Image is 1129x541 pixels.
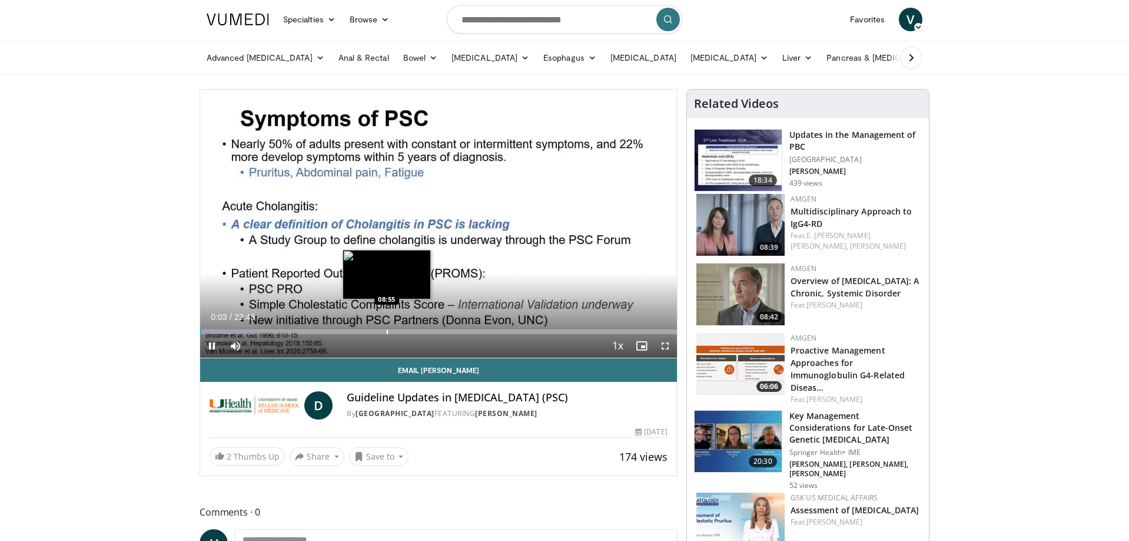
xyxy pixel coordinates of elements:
[343,250,431,299] img: image.jpeg
[899,8,922,31] a: V
[806,300,862,310] a: [PERSON_NAME]
[653,334,677,358] button: Fullscreen
[200,504,678,520] span: Comments 0
[791,230,919,252] div: Feat.
[210,447,285,466] a: 2 Thumbs Up
[230,312,232,322] span: /
[696,263,785,325] img: 40cb7efb-a405-4d0b-b01f-0267f6ac2b93.png.150x105_q85_crop-smart_upscale.png
[343,8,397,31] a: Browse
[347,391,667,404] h4: Guideline Updates in [MEDICAL_DATA] (PSC)
[806,517,862,527] a: [PERSON_NAME]
[789,460,922,479] p: [PERSON_NAME], [PERSON_NAME], [PERSON_NAME]
[695,411,782,472] img: beaec1a9-1a09-4975-8157-4df5edafc3c8.150x105_q85_crop-smart_upscale.jpg
[695,130,782,191] img: 5cf47cf8-5b4c-4c40-a1d9-4c8d132695a9.150x105_q85_crop-smart_upscale.jpg
[696,333,785,395] img: b07e8bac-fd62-4609-bac4-e65b7a485b7c.png.150x105_q85_crop-smart_upscale.png
[789,179,822,188] p: 439 views
[775,46,819,70] a: Liver
[349,447,409,466] button: Save to
[200,46,331,70] a: Advanced [MEDICAL_DATA]
[850,241,906,251] a: [PERSON_NAME]
[696,194,785,256] a: 08:39
[396,46,444,70] a: Bowel
[696,333,785,395] a: 06:06
[756,381,782,392] span: 06:06
[791,230,871,251] a: E. [PERSON_NAME] [PERSON_NAME],
[843,8,892,31] a: Favorites
[756,242,782,253] span: 08:39
[819,46,957,70] a: Pancreas & [MEDICAL_DATA]
[791,504,919,516] a: Assessment of [MEDICAL_DATA]
[791,300,919,311] div: Feat.
[447,5,682,34] input: Search topics, interventions
[200,90,677,358] video-js: Video Player
[536,46,603,70] a: Esophagus
[356,408,434,418] a: [GEOGRAPHIC_DATA]
[331,46,396,70] a: Anal & Rectal
[789,448,922,457] p: Springer Health+ IME
[791,345,905,393] a: Proactive Management Approaches for Immunoglobulin G4-Related Diseas…
[211,312,227,322] span: 0:03
[234,312,255,322] span: 22:48
[791,194,817,204] a: Amgen
[694,129,922,192] a: 18:34 Updates in the Management of PBC [GEOGRAPHIC_DATA] [PERSON_NAME] 439 views
[347,408,667,419] div: By FEATURING
[791,394,919,405] div: Feat.
[603,46,683,70] a: [MEDICAL_DATA]
[619,450,668,464] span: 174 views
[200,329,677,334] div: Progress Bar
[789,410,922,446] h3: Key Management Considerations for Late-Onset Genetic [MEDICAL_DATA]
[200,358,677,382] a: Email [PERSON_NAME]
[749,456,777,467] span: 20:30
[791,275,919,299] a: Overview of [MEDICAL_DATA]: A Chronic, Systemic Disorder
[791,206,912,229] a: Multidisciplinary Approach to IgG4-RD
[694,410,922,490] a: 20:30 Key Management Considerations for Late-Onset Genetic [MEDICAL_DATA] Springer Health+ IME [P...
[791,263,817,273] a: Amgen
[227,451,231,462] span: 2
[630,334,653,358] button: Enable picture-in-picture mode
[200,334,224,358] button: Pause
[791,493,878,503] a: GSK US Medical Affairs
[789,129,922,153] h3: Updates in the Management of PBC
[224,334,247,358] button: Mute
[694,97,779,111] h4: Related Videos
[210,391,300,420] img: University of Miami
[606,334,630,358] button: Playback Rate
[696,194,785,256] img: 04ce378e-5681-464e-a54a-15375da35326.png.150x105_q85_crop-smart_upscale.png
[276,8,343,31] a: Specialties
[696,263,785,325] a: 08:42
[207,14,269,25] img: VuMedi Logo
[789,167,922,176] p: [PERSON_NAME]
[290,447,344,466] button: Share
[791,333,817,343] a: Amgen
[304,391,333,420] a: D
[756,312,782,322] span: 08:42
[749,174,777,186] span: 18:34
[789,481,818,490] p: 52 views
[791,517,919,527] div: Feat.
[683,46,775,70] a: [MEDICAL_DATA]
[806,394,862,404] a: [PERSON_NAME]
[444,46,536,70] a: [MEDICAL_DATA]
[635,427,667,437] div: [DATE]
[789,155,922,164] p: [GEOGRAPHIC_DATA]
[475,408,537,418] a: [PERSON_NAME]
